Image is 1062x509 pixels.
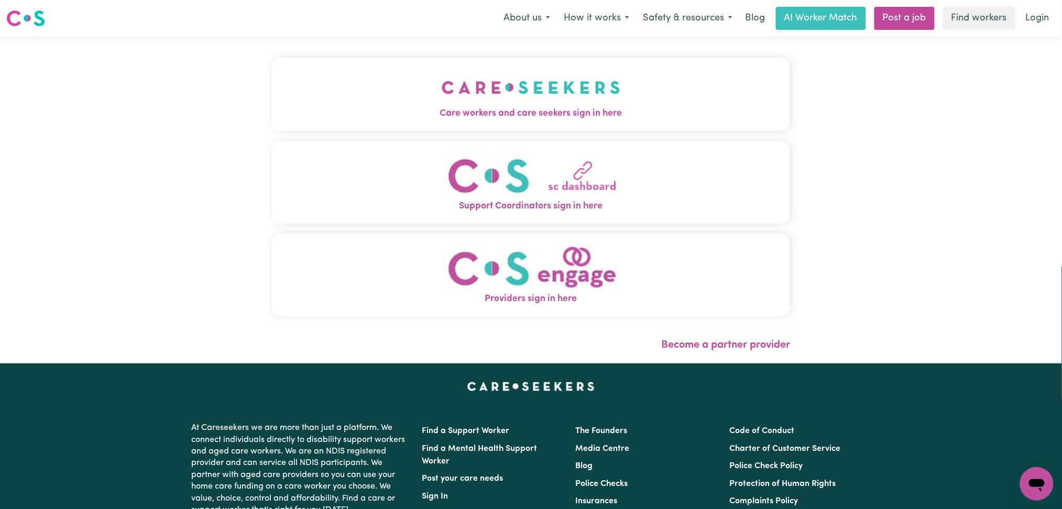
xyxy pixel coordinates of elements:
button: Providers sign in here [272,234,791,316]
img: Careseekers logo [6,9,45,28]
a: Find a Mental Health Support Worker [422,445,538,466]
a: Sign In [422,492,448,501]
button: Support Coordinators sign in here [272,141,791,224]
a: Find a Support Worker [422,427,510,435]
a: Police Checks [576,480,628,488]
a: AI Worker Match [776,7,866,30]
a: Careseekers logo [6,6,45,30]
button: About us [497,7,557,29]
a: Media Centre [576,445,630,453]
a: Blog [576,462,593,470]
button: How it works [557,7,636,29]
a: Insurances [576,497,618,505]
button: Care workers and care seekers sign in here [272,58,791,131]
button: Safety & resources [636,7,739,29]
a: Find workers [943,7,1015,30]
a: Blog [739,7,772,30]
a: Login [1020,7,1056,30]
a: Charter of Customer Service [729,445,840,453]
span: Care workers and care seekers sign in here [272,107,791,120]
a: Post your care needs [422,474,503,483]
a: Complaints Policy [729,497,798,505]
a: Protection of Human Rights [729,480,836,488]
a: Code of Conduct [729,427,794,435]
span: Providers sign in here [272,292,791,306]
a: Post a job [874,7,935,30]
a: Police Check Policy [729,462,803,470]
a: Become a partner provider [661,340,790,350]
a: Careseekers home page [467,382,595,391]
iframe: Button to launch messaging window [1020,467,1054,501]
span: Support Coordinators sign in here [272,200,791,213]
a: The Founders [576,427,628,435]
